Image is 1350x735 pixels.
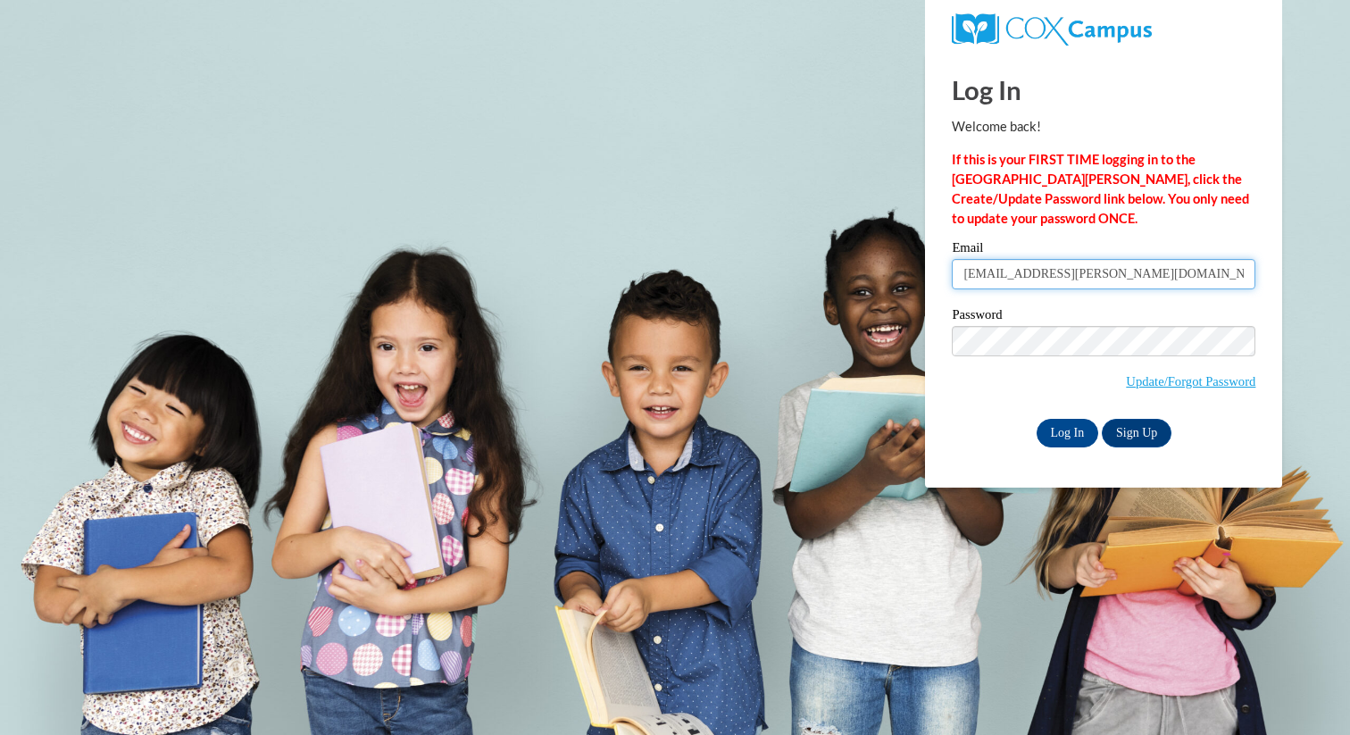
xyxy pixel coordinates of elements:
[952,308,1255,326] label: Password
[1037,419,1099,447] input: Log In
[1126,374,1255,388] a: Update/Forgot Password
[952,241,1255,259] label: Email
[952,13,1151,46] img: COX Campus
[1102,419,1171,447] a: Sign Up
[952,71,1255,108] h1: Log In
[952,117,1255,137] p: Welcome back!
[952,21,1151,36] a: COX Campus
[952,152,1249,226] strong: If this is your FIRST TIME logging in to the [GEOGRAPHIC_DATA][PERSON_NAME], click the Create/Upd...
